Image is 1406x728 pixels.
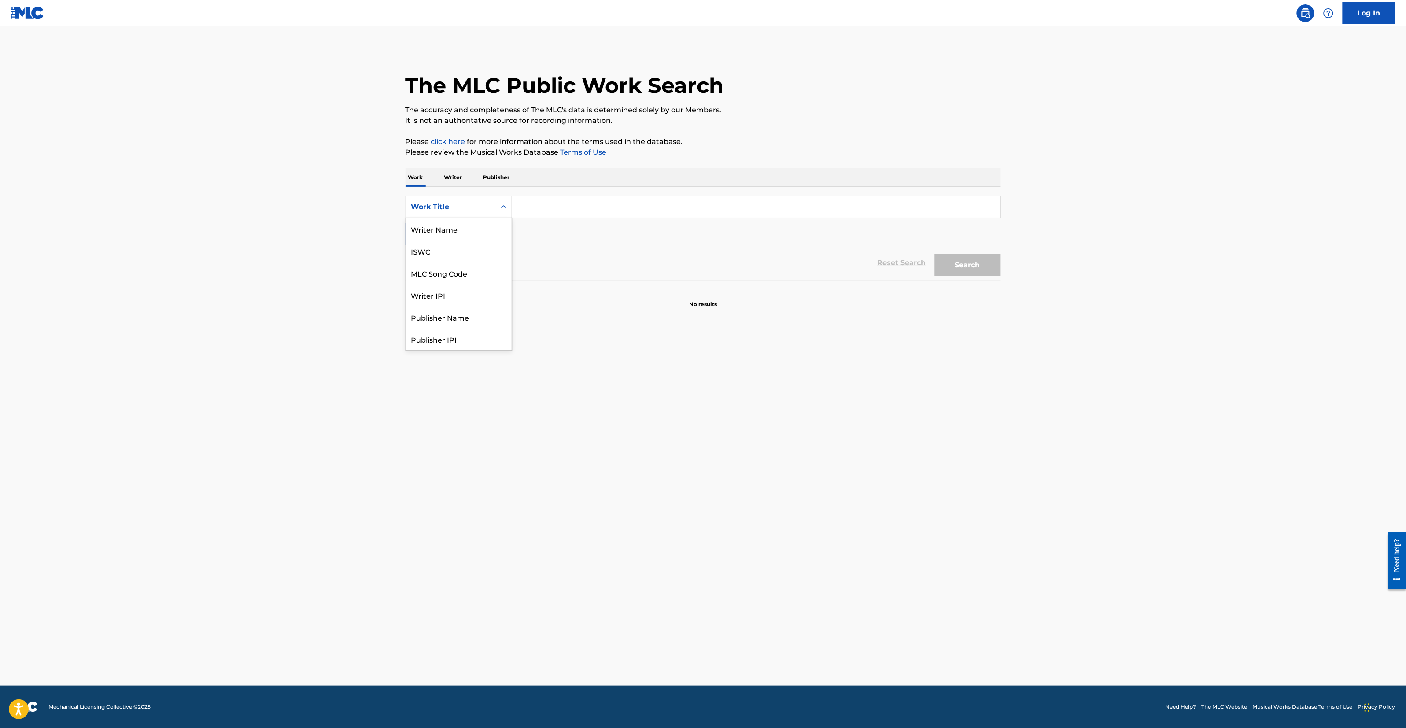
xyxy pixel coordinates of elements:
[406,262,512,284] div: MLC Song Code
[1362,686,1406,728] iframe: Chat Widget
[1323,8,1334,18] img: help
[406,72,724,99] h1: The MLC Public Work Search
[406,105,1001,115] p: The accuracy and completeness of The MLC's data is determined solely by our Members.
[1320,4,1337,22] div: Help
[48,703,151,711] span: Mechanical Licensing Collective © 2025
[411,202,491,212] div: Work Title
[481,168,513,187] p: Publisher
[1297,4,1314,22] a: Public Search
[1365,695,1370,721] div: Przeciągnij
[1253,703,1353,711] a: Musical Works Database Terms of Use
[1362,686,1406,728] div: Widżet czatu
[1300,8,1311,18] img: search
[406,328,512,350] div: Publisher IPI
[431,137,465,146] a: click here
[559,148,607,156] a: Terms of Use
[442,168,465,187] p: Writer
[406,137,1001,147] p: Please for more information about the terms used in the database.
[689,290,717,308] p: No results
[1166,703,1196,711] a: Need Help?
[1343,2,1395,24] a: Log In
[406,196,1001,281] form: Search Form
[1358,703,1395,711] a: Privacy Policy
[11,702,38,712] img: logo
[1202,703,1247,711] a: The MLC Website
[406,240,512,262] div: ISWC
[11,7,44,19] img: MLC Logo
[406,284,512,306] div: Writer IPI
[406,147,1001,158] p: Please review the Musical Works Database
[406,115,1001,126] p: It is not an authoritative source for recording information.
[406,168,426,187] p: Work
[1381,525,1406,596] iframe: Resource Center
[406,218,512,240] div: Writer Name
[406,306,512,328] div: Publisher Name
